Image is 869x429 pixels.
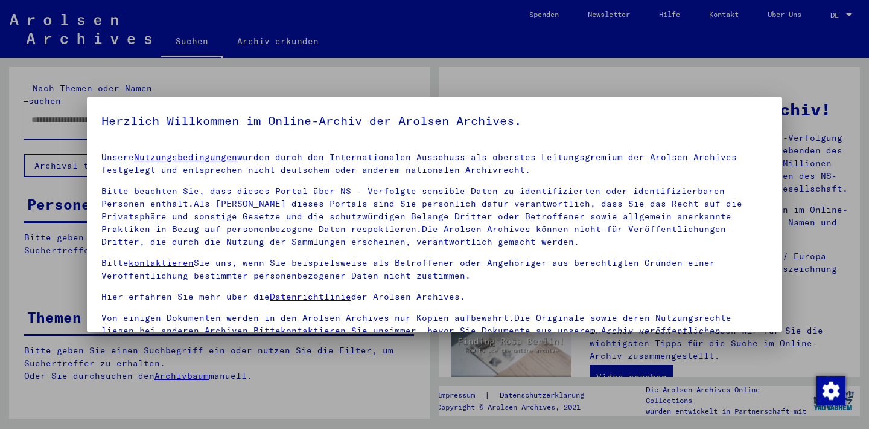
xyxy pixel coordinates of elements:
p: Bitte Sie uns, wenn Sie beispielsweise als Betroffener oder Angehöriger aus berechtigten Gründen ... [101,257,768,282]
a: Datenrichtlinie [270,291,351,302]
p: Unsere wurden durch den Internationalen Ausschuss als oberstes Leitungsgremium der Arolsen Archiv... [101,151,768,176]
a: kontaktieren Sie uns [281,325,389,336]
a: kontaktieren [129,257,194,268]
p: Bitte beachten Sie, dass dieses Portal über NS - Verfolgte sensible Daten zu identifizierten oder... [101,185,768,248]
img: Zustimmung ändern [816,376,845,405]
p: Hier erfahren Sie mehr über die der Arolsen Archives. [101,291,768,303]
a: Nutzungsbedingungen [134,152,237,163]
h5: Herzlich Willkommen im Online-Archiv der Arolsen Archives. [101,111,768,131]
p: Von einigen Dokumenten werden in den Arolsen Archives nur Kopien aufbewahrt.Die Originale sowie d... [101,312,768,337]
